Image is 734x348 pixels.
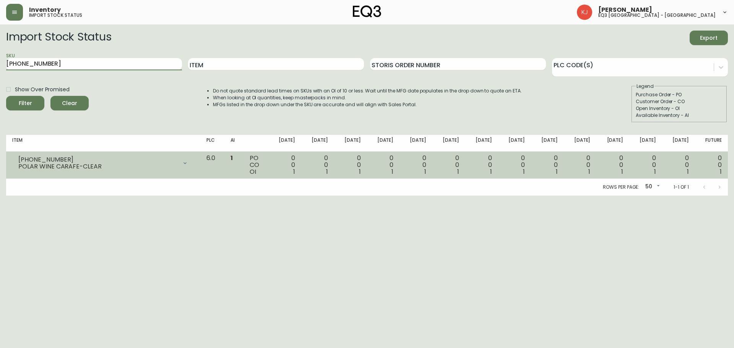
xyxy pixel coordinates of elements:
div: Customer Order - CO [636,98,723,105]
div: POLAR WINE CARAFE-CLEAR [18,163,177,170]
th: [DATE] [564,135,597,152]
div: [PHONE_NUMBER] [18,156,177,163]
div: 0 0 [471,155,492,175]
legend: Legend [636,83,654,90]
td: 6.0 [200,152,224,179]
span: Clear [57,99,83,108]
span: 1 [654,167,656,176]
span: 1 [687,167,689,176]
div: 0 0 [635,155,656,175]
span: 1 [588,167,590,176]
button: Clear [50,96,89,110]
div: [PHONE_NUMBER]POLAR WINE CARAFE-CLEAR [12,155,194,172]
th: [DATE] [399,135,432,152]
th: [DATE] [662,135,695,152]
span: OI [250,167,256,176]
div: Filter [19,99,32,108]
th: Future [695,135,728,152]
img: 24a625d34e264d2520941288c4a55f8e [577,5,592,20]
button: Export [690,31,728,45]
span: 1 [231,154,233,162]
div: PO CO [250,155,262,175]
th: [DATE] [334,135,367,152]
li: MFGs listed in the drop down under the SKU are accurate and will align with Sales Portal. [213,101,522,108]
div: 0 0 [406,155,426,175]
div: 0 0 [340,155,361,175]
span: 1 [490,167,492,176]
th: [DATE] [268,135,301,152]
li: Do not quote standard lead times on SKUs with an OI of 10 or less. Wait until the MFG date popula... [213,87,522,94]
span: 1 [293,167,295,176]
button: Filter [6,96,44,110]
th: Item [6,135,200,152]
div: 0 0 [701,155,722,175]
span: 1 [523,167,525,176]
span: 1 [720,167,722,176]
span: 1 [359,167,361,176]
th: [DATE] [531,135,564,152]
img: logo [353,5,381,18]
span: 1 [391,167,393,176]
span: 1 [326,167,328,176]
div: 0 0 [438,155,459,175]
span: Show Over Promised [15,86,70,94]
p: Rows per page: [603,184,639,191]
th: AI [224,135,243,152]
th: [DATE] [432,135,465,152]
span: 1 [556,167,558,176]
div: 0 0 [373,155,394,175]
div: 0 0 [504,155,525,175]
span: Export [696,33,722,43]
span: [PERSON_NAME] [598,7,652,13]
div: 0 0 [668,155,689,175]
th: [DATE] [301,135,334,152]
span: 1 [457,167,459,176]
th: [DATE] [629,135,662,152]
th: PLC [200,135,224,152]
th: [DATE] [367,135,400,152]
span: 1 [621,167,623,176]
h2: Import Stock Status [6,31,111,45]
div: Open Inventory - OI [636,105,723,112]
div: Purchase Order - PO [636,91,723,98]
span: Inventory [29,7,61,13]
li: When looking at OI quantities, keep masterpacks in mind. [213,94,522,101]
th: [DATE] [596,135,629,152]
div: 50 [642,181,661,193]
th: [DATE] [498,135,531,152]
h5: import stock status [29,13,82,18]
h5: eq3 [GEOGRAPHIC_DATA] - [GEOGRAPHIC_DATA] [598,13,716,18]
th: [DATE] [465,135,498,152]
span: 1 [424,167,426,176]
div: 0 0 [537,155,558,175]
div: 0 0 [570,155,591,175]
div: Available Inventory - AI [636,112,723,119]
div: 0 0 [274,155,295,175]
div: 0 0 [307,155,328,175]
p: 1-1 of 1 [674,184,689,191]
div: 0 0 [602,155,623,175]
